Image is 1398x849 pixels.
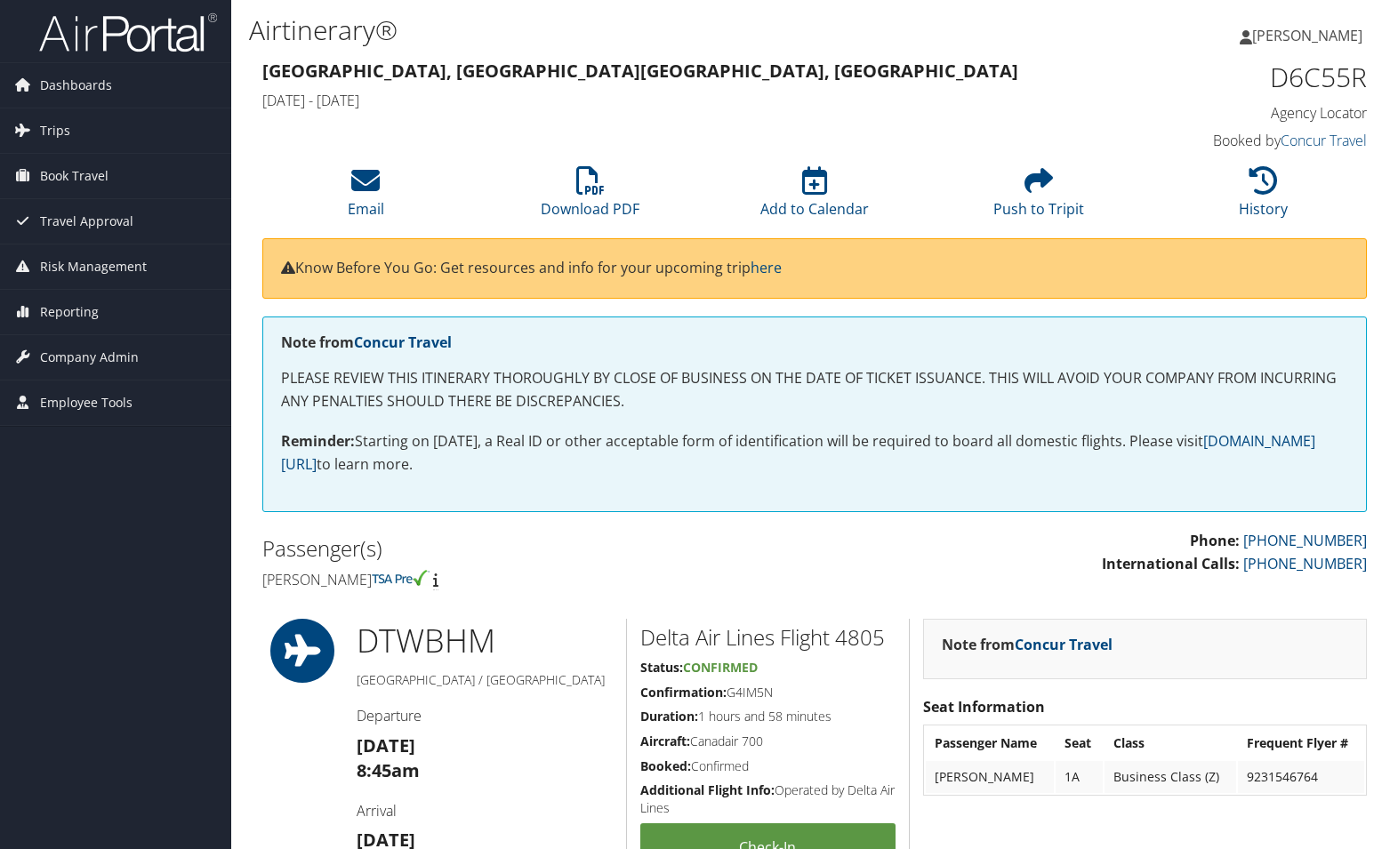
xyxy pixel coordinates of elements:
[357,758,420,782] strong: 8:45am
[640,622,896,653] h2: Delta Air Lines Flight 4805
[1243,531,1367,550] a: [PHONE_NUMBER]
[993,176,1084,219] a: Push to Tripit
[357,706,613,725] h4: Departure
[640,781,896,816] h5: Operated by Delta Air Lines
[262,91,1084,110] h4: [DATE] - [DATE]
[1105,761,1236,793] td: Business Class (Z)
[249,12,1003,49] h1: Airtinerary®
[640,757,896,775] h5: Confirmed
[348,176,384,219] a: Email
[40,244,147,289] span: Risk Management
[1238,761,1365,793] td: 9231546764
[923,697,1045,717] strong: Seat Information
[1111,131,1367,150] h4: Booked by
[1243,554,1367,573] a: [PHONE_NUMBER]
[640,757,691,774] strong: Booked:
[760,176,869,219] a: Add to Calendar
[354,332,452,352] a: Concur Travel
[39,12,217,53] img: airportal-logo.png
[640,708,896,725] h5: 1 hours and 58 minutes
[40,290,99,334] span: Reporting
[40,380,133,425] span: Employee Tools
[942,635,1113,654] strong: Note from
[1111,103,1367,123] h4: Agency Locator
[1056,761,1103,793] td: 1A
[40,108,70,153] span: Trips
[1240,9,1380,62] a: [PERSON_NAME]
[640,781,775,798] strong: Additional Flight Info:
[1015,635,1113,654] a: Concur Travel
[926,761,1054,793] td: [PERSON_NAME]
[40,63,112,108] span: Dashboards
[281,431,355,451] strong: Reminder:
[1252,26,1362,45] span: [PERSON_NAME]
[640,684,896,701] h5: G4IM5N
[640,684,727,701] strong: Confirmation:
[262,59,1018,83] strong: [GEOGRAPHIC_DATA], [GEOGRAPHIC_DATA] [GEOGRAPHIC_DATA], [GEOGRAPHIC_DATA]
[40,335,139,380] span: Company Admin
[281,431,1315,474] a: [DOMAIN_NAME][URL]
[1238,727,1365,759] th: Frequent Flyer #
[926,727,1054,759] th: Passenger Name
[1281,131,1367,150] a: Concur Travel
[1239,176,1288,219] a: History
[281,367,1348,412] p: PLEASE REVIEW THIS ITINERARY THOROUGHLY BY CLOSE OF BUSINESS ON THE DATE OF TICKET ISSUANCE. THIS...
[281,332,452,352] strong: Note from
[357,801,613,821] h4: Arrival
[40,154,108,198] span: Book Travel
[262,570,801,589] h4: [PERSON_NAME]
[1102,554,1240,573] strong: International Calls:
[1105,727,1236,759] th: Class
[751,258,782,277] a: here
[372,570,430,586] img: tsa-precheck.png
[683,659,758,676] span: Confirmed
[281,257,1348,280] p: Know Before You Go: Get resources and info for your upcoming trip
[357,671,613,689] h5: [GEOGRAPHIC_DATA] / [GEOGRAPHIC_DATA]
[281,430,1348,476] p: Starting on [DATE], a Real ID or other acceptable form of identification will be required to boar...
[357,733,415,757] strong: [DATE]
[541,176,639,219] a: Download PDF
[1056,727,1103,759] th: Seat
[1111,59,1367,96] h1: D6C55R
[640,733,690,749] strong: Aircraft:
[1190,531,1240,550] strong: Phone:
[357,619,613,663] h1: DTW BHM
[640,659,683,676] strong: Status:
[640,733,896,750] h5: Canadair 700
[40,199,133,244] span: Travel Approval
[262,533,801,564] h2: Passenger(s)
[640,708,698,725] strong: Duration:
